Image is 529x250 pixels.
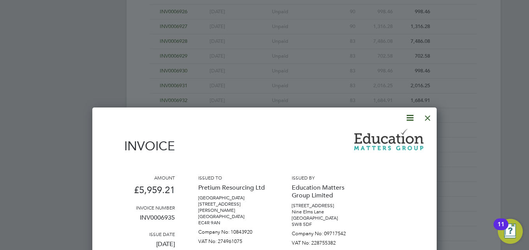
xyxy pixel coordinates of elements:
p: VAT No: 274961075 [198,235,268,245]
h3: Invoice number [105,204,175,211]
img: educationmattersgroup-logo-remittance.png [354,129,424,150]
p: Nine Elms Lane [292,209,362,215]
p: [STREET_ADDRESS] [292,202,362,209]
h3: Issued to [198,174,268,181]
p: [GEOGRAPHIC_DATA] [292,215,362,221]
p: EC4R 9AN [198,220,268,226]
h3: Issued by [292,174,362,181]
p: £5,959.21 [105,181,175,204]
h3: Issue date [105,231,175,237]
p: [GEOGRAPHIC_DATA] [198,213,268,220]
p: [GEOGRAPHIC_DATA] [198,195,268,201]
p: INV0006935 [105,211,175,231]
p: Education Matters Group Limited [292,181,362,202]
p: [STREET_ADDRESS][PERSON_NAME] [198,201,268,213]
div: 11 [497,224,504,234]
h1: Invoice [105,139,175,153]
h3: Amount [105,174,175,181]
p: SW8 5DF [292,221,362,227]
p: Pretium Resourcing Ltd [198,181,268,195]
p: VAT No: 228755382 [292,237,362,246]
p: Company No: 09717542 [292,227,362,237]
button: Open Resource Center, 11 new notifications [498,219,523,244]
p: Company No: 10843920 [198,226,268,235]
